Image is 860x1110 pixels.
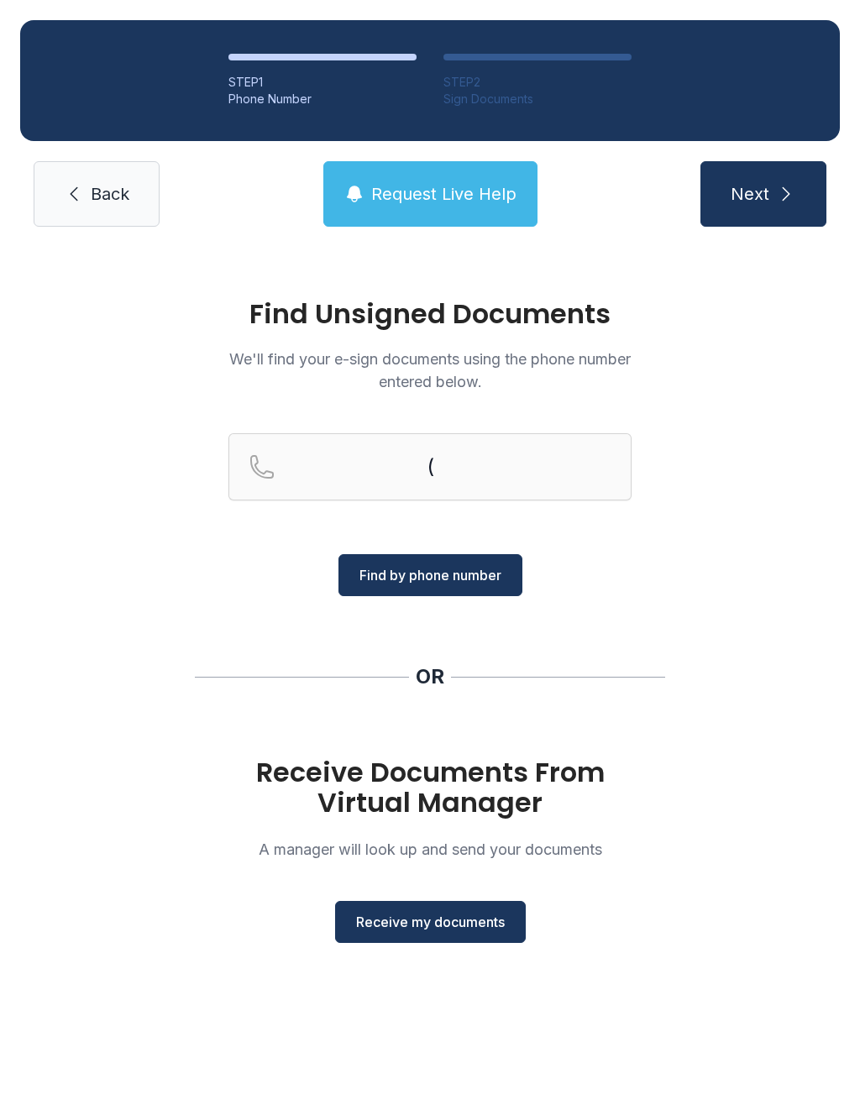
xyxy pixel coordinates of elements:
div: Sign Documents [443,91,632,107]
span: Find by phone number [359,565,501,585]
p: We'll find your e-sign documents using the phone number entered below. [228,348,632,393]
span: Receive my documents [356,912,505,932]
h1: Find Unsigned Documents [228,301,632,327]
span: Back [91,182,129,206]
p: A manager will look up and send your documents [228,838,632,861]
div: STEP 2 [443,74,632,91]
div: STEP 1 [228,74,417,91]
input: Reservation phone number [228,433,632,500]
div: Phone Number [228,91,417,107]
span: Next [731,182,769,206]
span: Request Live Help [371,182,517,206]
h1: Receive Documents From Virtual Manager [228,757,632,818]
div: OR [416,663,444,690]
